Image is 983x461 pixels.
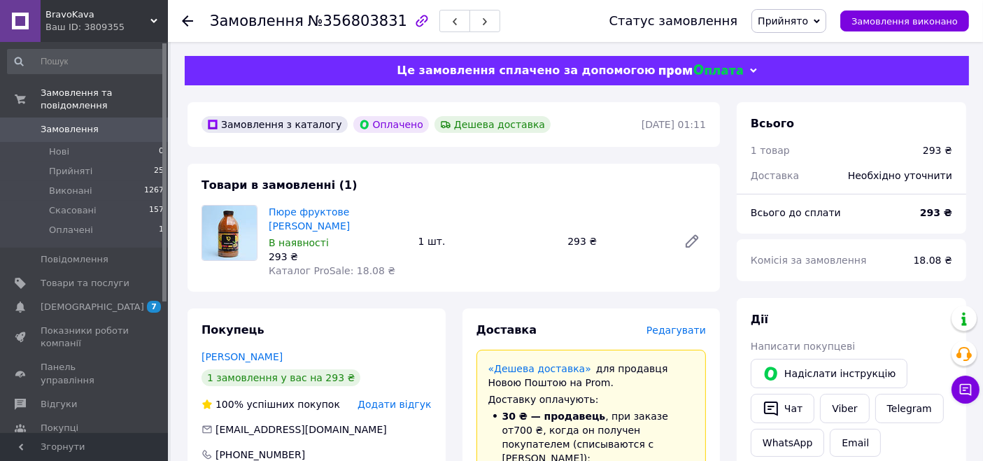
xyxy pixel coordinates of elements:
[215,424,387,435] span: [EMAIL_ADDRESS][DOMAIN_NAME]
[41,422,78,434] span: Покупці
[488,362,695,390] div: для продавця Новою Поштою на Prom.
[502,411,606,422] span: 30 ₴ — продавець
[476,323,537,336] span: Доставка
[642,119,706,130] time: [DATE] 01:11
[830,429,881,457] button: Email
[41,277,129,290] span: Товари та послуги
[820,394,869,423] a: Viber
[952,376,980,404] button: Чат з покупцем
[609,14,738,28] div: Статус замовлення
[920,207,952,218] b: 293 ₴
[659,64,743,78] img: evopay logo
[49,204,97,217] span: Скасовані
[751,255,867,266] span: Комісія за замовлення
[751,394,814,423] button: Чат
[413,232,563,251] div: 1 шт.
[269,250,407,264] div: 293 ₴
[397,64,655,77] span: Це замовлення сплачено за допомогою
[358,399,431,410] span: Додати відгук
[840,160,961,191] div: Необхідно уточнити
[41,87,168,112] span: Замовлення та повідомлення
[269,265,395,276] span: Каталог ProSale: 18.08 ₴
[182,14,193,28] div: Повернутися назад
[751,117,794,130] span: Всього
[914,255,952,266] span: 18.08 ₴
[210,13,304,29] span: Замовлення
[49,185,92,197] span: Виконані
[751,313,768,326] span: Дії
[41,123,99,136] span: Замовлення
[154,165,164,178] span: 25
[41,325,129,350] span: Показники роботи компанії
[488,392,695,406] div: Доставку оплачують:
[215,399,243,410] span: 100%
[201,178,358,192] span: Товари в замовленні (1)
[41,301,144,313] span: [DEMOGRAPHIC_DATA]
[49,146,69,158] span: Нові
[149,204,164,217] span: 157
[751,341,855,352] span: Написати покупцеві
[840,10,969,31] button: Замовлення виконано
[144,185,164,197] span: 1267
[751,207,841,218] span: Всього до сплати
[49,165,92,178] span: Прийняті
[7,49,165,74] input: Пошук
[353,116,429,133] div: Оплачено
[201,369,360,386] div: 1 замовлення у вас на 293 ₴
[488,363,591,374] a: «Дешева доставка»
[159,224,164,236] span: 1
[41,398,77,411] span: Відгуки
[751,170,799,181] span: Доставка
[41,253,108,266] span: Повідомлення
[751,429,824,457] a: WhatsApp
[434,116,551,133] div: Дешева доставка
[562,232,672,251] div: 293 ₴
[201,323,264,336] span: Покупець
[646,325,706,336] span: Редагувати
[202,206,257,260] img: Пюре фруктове Ellenbar Манго-Маракуя
[147,301,161,313] span: 7
[751,145,790,156] span: 1 товар
[159,146,164,158] span: 0
[758,15,808,27] span: Прийнято
[201,397,340,411] div: успішних покупок
[41,361,129,386] span: Панель управління
[49,224,93,236] span: Оплачені
[269,237,329,248] span: В наявності
[751,359,907,388] button: Надіслати інструкцію
[201,351,283,362] a: [PERSON_NAME]
[45,21,168,34] div: Ваш ID: 3809355
[45,8,150,21] span: BravoKava
[269,206,350,232] a: Пюре фруктове [PERSON_NAME]
[201,116,348,133] div: Замовлення з каталогу
[875,394,944,423] a: Telegram
[851,16,958,27] span: Замовлення виконано
[923,143,952,157] div: 293 ₴
[678,227,706,255] a: Редагувати
[308,13,407,29] span: №356803831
